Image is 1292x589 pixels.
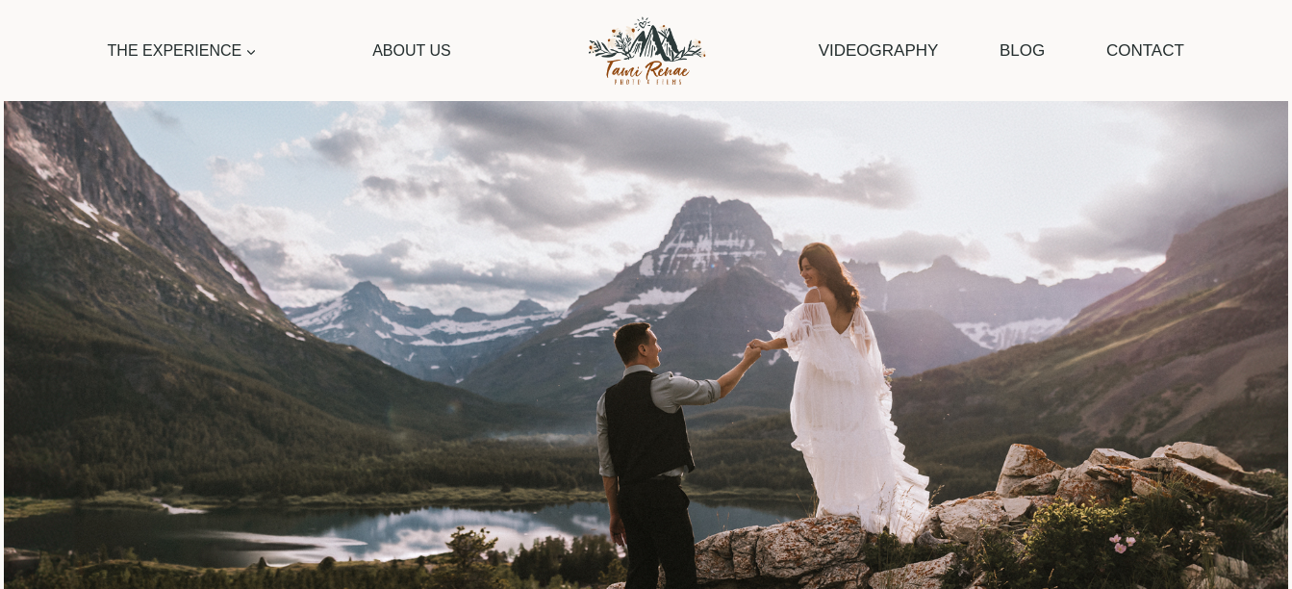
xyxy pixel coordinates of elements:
a: Contact [1097,26,1194,75]
nav: Secondary [809,26,1195,75]
span: The Experience [108,38,258,64]
img: Tami Renae Photo & Films Logo [567,11,725,90]
a: Videography [809,26,949,75]
a: The Experience [98,29,266,72]
a: Blog [990,26,1055,75]
a: About Us [364,29,461,72]
nav: Primary [98,29,460,72]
